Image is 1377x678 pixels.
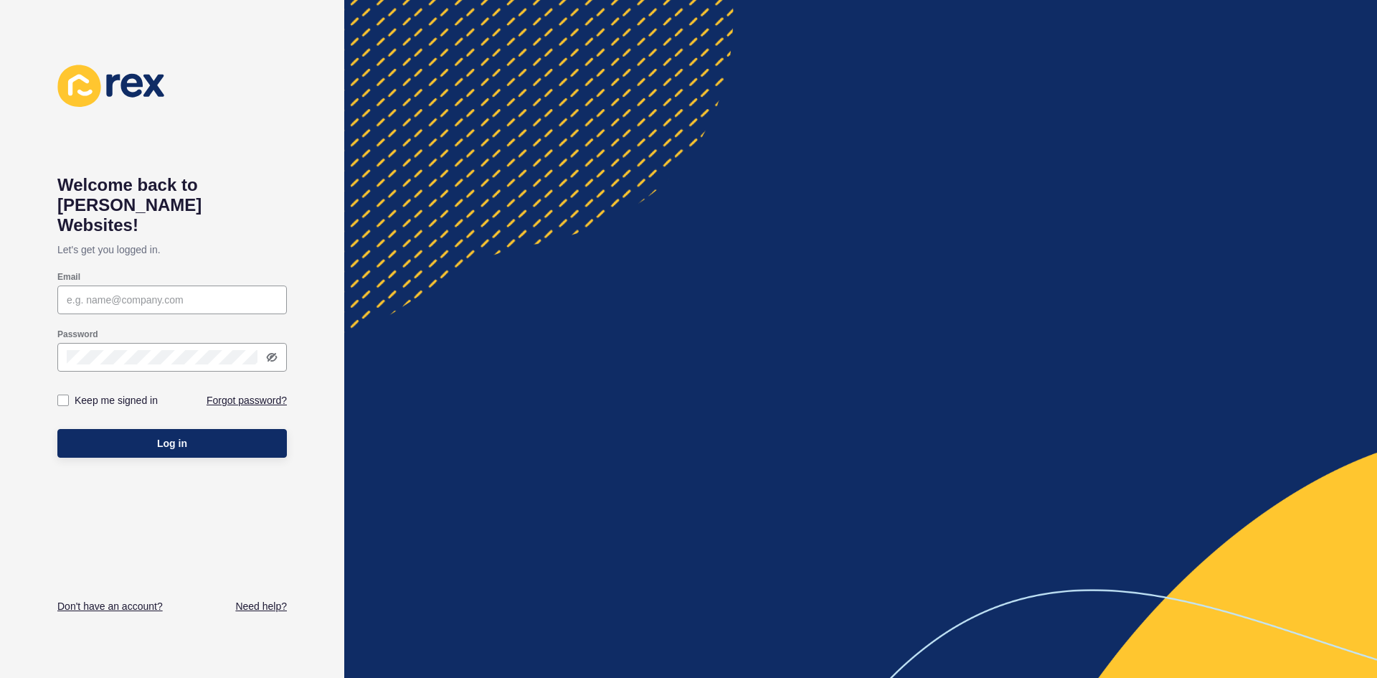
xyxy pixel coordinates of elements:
[57,271,80,283] label: Email
[67,293,278,307] input: e.g. name@company.com
[57,235,287,264] p: Let's get you logged in.
[75,393,158,408] label: Keep me signed in
[57,175,287,235] h1: Welcome back to [PERSON_NAME] Websites!
[57,429,287,458] button: Log in
[207,393,287,408] a: Forgot password?
[157,436,187,451] span: Log in
[235,599,287,613] a: Need help?
[57,329,98,340] label: Password
[57,599,163,613] a: Don't have an account?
